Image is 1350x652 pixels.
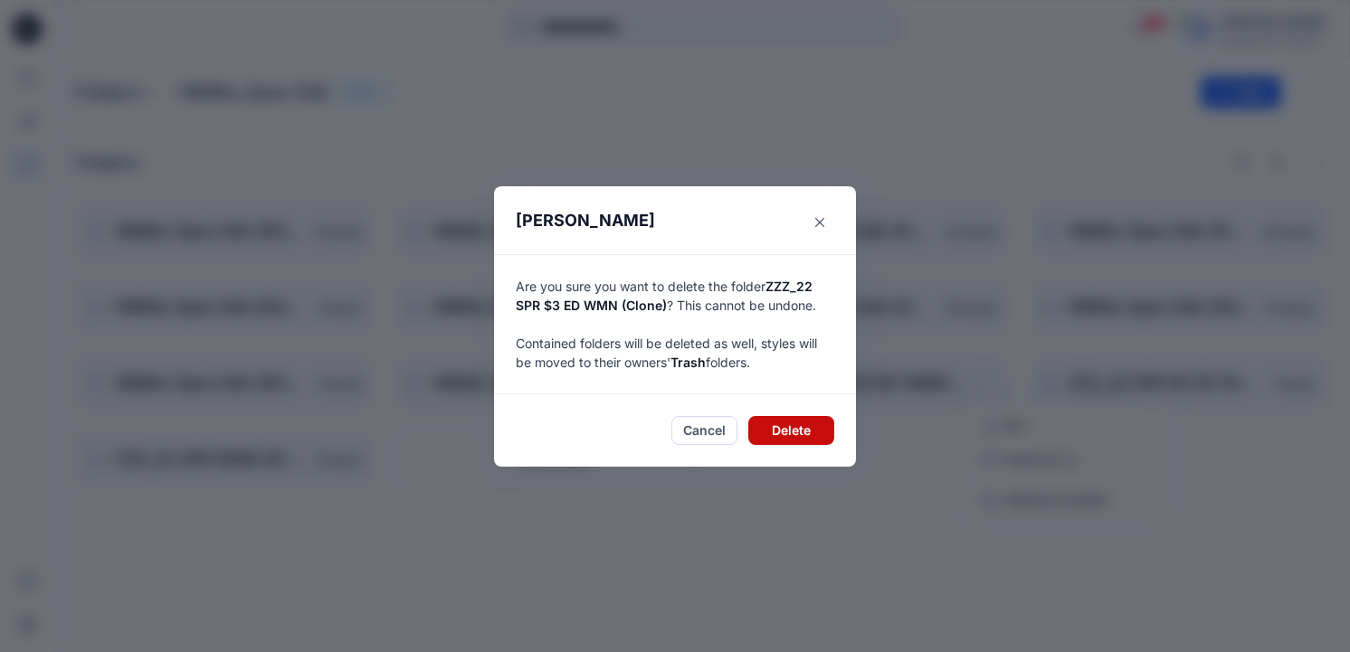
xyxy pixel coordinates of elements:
[670,354,706,370] span: Trash
[805,208,834,237] button: Close
[671,416,737,445] button: Cancel
[516,279,813,313] span: ZZZ_22 SPR $3 ED WMN (Clone)
[516,277,834,372] p: Are you sure you want to delete the folder ? This cannot be undone. Contained folders will be del...
[494,186,856,254] header: [PERSON_NAME]
[748,416,834,445] button: Delete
